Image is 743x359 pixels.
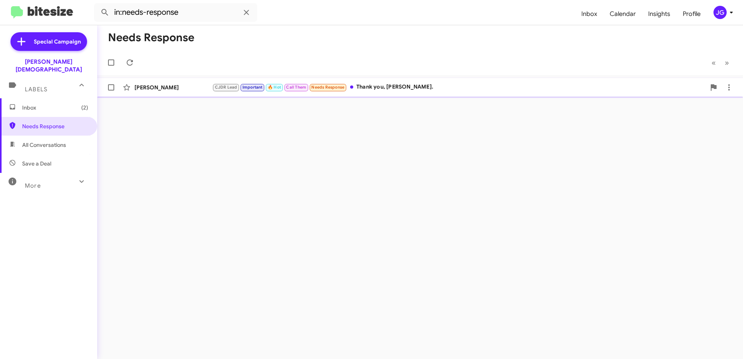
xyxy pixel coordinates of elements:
[575,3,603,25] a: Inbox
[642,3,677,25] a: Insights
[707,55,734,71] nav: Page navigation example
[725,58,729,68] span: »
[22,141,66,149] span: All Conversations
[242,85,263,90] span: Important
[286,85,306,90] span: Call Them
[81,104,88,112] span: (2)
[25,182,41,189] span: More
[603,3,642,25] a: Calendar
[25,86,47,93] span: Labels
[268,85,281,90] span: 🔥 Hot
[34,38,81,45] span: Special Campaign
[215,85,237,90] span: CJDR Lead
[713,6,727,19] div: jg
[10,32,87,51] a: Special Campaign
[108,31,194,44] h1: Needs Response
[94,3,257,22] input: Search
[134,84,212,91] div: [PERSON_NAME]
[22,104,88,112] span: Inbox
[707,6,734,19] button: jg
[677,3,707,25] a: Profile
[311,85,344,90] span: Needs Response
[22,122,88,130] span: Needs Response
[212,83,706,92] div: Thank you, [PERSON_NAME].
[720,55,734,71] button: Next
[22,160,51,167] span: Save a Deal
[712,58,716,68] span: «
[707,55,720,71] button: Previous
